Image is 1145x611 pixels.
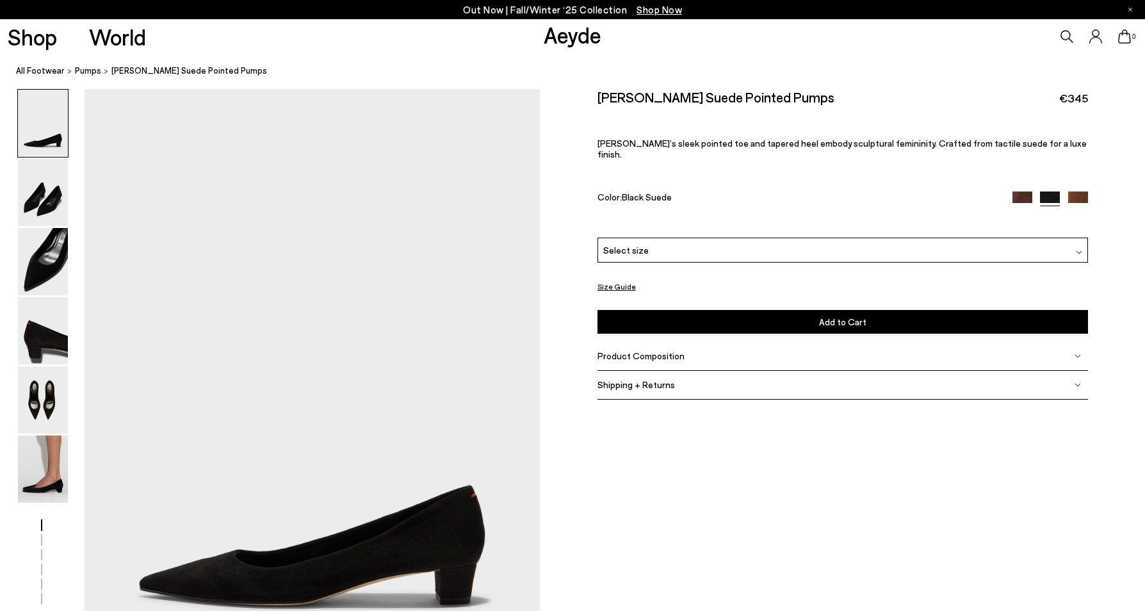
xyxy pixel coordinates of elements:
span: Shipping + Returns [597,379,675,390]
span: pumps [75,65,101,76]
img: svg%3E [1075,382,1081,388]
span: [PERSON_NAME] Suede Pointed Pumps [111,64,267,77]
nav: breadcrumb [16,54,1145,89]
button: Size Guide [597,279,636,295]
span: Add to Cart [819,316,866,327]
img: Judi Suede Pointed Pumps - Image 2 [18,159,68,226]
span: Navigate to /collections/new-in [637,4,682,15]
span: 0 [1131,33,1137,40]
img: Judi Suede Pointed Pumps - Image 6 [18,436,68,503]
p: [PERSON_NAME]’s sleek pointed toe and tapered heel embody sculptural femininity. Crafted from tac... [597,138,1088,159]
a: 0 [1118,29,1131,44]
span: Product Composition [597,350,685,361]
img: svg%3E [1076,249,1082,256]
a: pumps [75,64,101,77]
a: World [89,26,146,48]
h2: [PERSON_NAME] Suede Pointed Pumps [597,89,834,105]
button: Add to Cart [597,310,1088,334]
img: svg%3E [1075,353,1081,359]
span: Black Suede [622,191,672,202]
span: €345 [1059,90,1088,106]
p: Out Now | Fall/Winter ‘25 Collection [463,2,682,18]
img: Judi Suede Pointed Pumps - Image 5 [18,366,68,434]
a: Shop [8,26,57,48]
img: Judi Suede Pointed Pumps - Image 3 [18,228,68,295]
a: Aeyde [544,21,601,48]
img: Judi Suede Pointed Pumps - Image 1 [18,90,68,157]
a: All Footwear [16,64,65,77]
img: Judi Suede Pointed Pumps - Image 4 [18,297,68,364]
span: Select size [603,243,649,257]
div: Color: [597,191,996,206]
